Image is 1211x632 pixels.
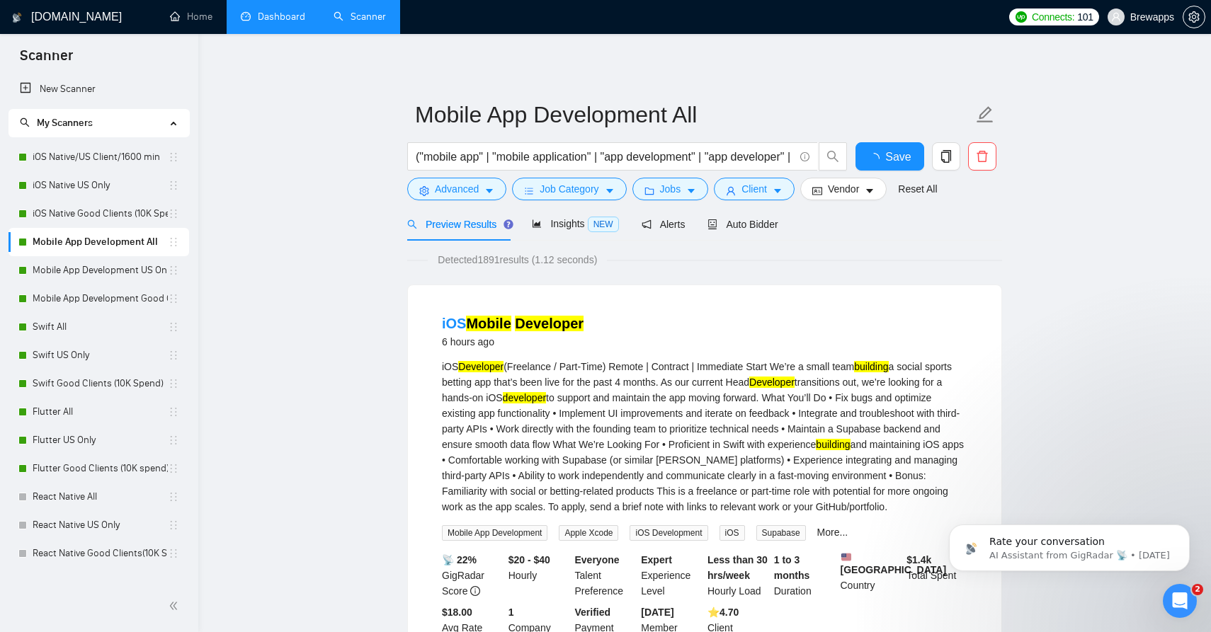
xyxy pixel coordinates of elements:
[33,483,168,511] a: React Native All
[508,554,550,565] b: $20 - $40
[868,153,885,164] span: loading
[885,148,911,166] span: Save
[168,151,179,163] span: holder
[726,185,736,196] span: user
[168,406,179,418] span: holder
[1163,584,1197,618] iframe: Intercom live chat
[20,117,93,129] span: My Scanners
[428,252,607,268] span: Detected 1891 results (1.12 seconds)
[8,45,84,75] span: Scanner
[407,219,417,229] span: search
[442,554,477,565] b: 📡 22%
[774,554,810,581] b: 1 to 3 months
[819,142,847,171] button: search
[932,142,960,171] button: copy
[644,185,654,196] span: folder
[8,539,189,568] li: React Native Good Clients(10K Spend)
[170,11,212,23] a: homeHome
[906,554,931,565] b: $ 1.4k
[466,316,511,331] mark: Mobile
[484,185,494,196] span: caret-down
[641,554,672,565] b: Expert
[749,377,795,388] mark: Developer
[1192,584,1203,595] span: 2
[37,117,93,129] span: My Scanners
[168,378,179,389] span: holder
[33,511,168,539] a: React Native US Only
[168,350,179,361] span: holder
[442,316,584,331] a: iOSMobile Developer
[407,219,509,230] span: Preview Results
[8,341,189,369] li: Swift US Only
[33,171,168,200] a: iOS Native US Only
[1183,6,1205,28] button: setting
[8,256,189,285] li: Mobile App Development US Only
[33,256,168,285] a: Mobile App Development US Only
[33,426,168,454] a: Flutter US Only
[707,219,778,230] span: Auto Bidder
[8,454,189,483] li: Flutter Good Clients (10K spend)
[8,228,189,256] li: Mobile App Development All
[865,185,875,196] span: caret-down
[588,217,619,232] span: NEW
[819,150,846,163] span: search
[904,552,970,599] div: Total Spent
[8,398,189,426] li: Flutter All
[33,369,168,398] a: Swift Good Clients (10K Spend)
[168,180,179,191] span: holder
[8,143,189,171] li: iOS Native/US Client/1600 min
[1183,11,1205,23] span: setting
[532,218,618,229] span: Insights
[642,219,686,230] span: Alerts
[854,361,888,372] mark: building
[540,181,598,197] span: Job Category
[841,552,851,562] img: 🇺🇸
[559,525,618,541] span: Apple Xcode
[168,435,179,446] span: holder
[168,208,179,219] span: holder
[168,463,179,474] span: holder
[458,361,504,372] mark: Developer
[8,369,189,398] li: Swift Good Clients (10K Spend)
[714,178,795,200] button: userClientcaret-down
[771,552,838,599] div: Duration
[241,11,305,23] a: dashboardDashboard
[575,607,611,618] b: Verified
[168,293,179,304] span: holder
[532,219,542,229] span: area-chart
[773,185,783,196] span: caret-down
[33,228,168,256] a: Mobile App Development All
[168,265,179,276] span: holder
[515,316,584,331] mark: Developer
[442,607,472,618] b: $18.00
[828,181,859,197] span: Vendor
[442,333,584,350] div: 6 hours ago
[8,483,189,511] li: React Native All
[817,527,848,538] a: More...
[816,439,850,450] mark: building
[169,599,183,613] span: double-left
[1077,9,1093,25] span: 101
[741,181,767,197] span: Client
[707,554,768,581] b: Less than 30 hrs/week
[416,148,794,166] input: Search Freelance Jobs...
[855,142,924,171] button: Save
[705,552,771,599] div: Hourly Load
[407,178,506,200] button: settingAdvancedcaret-down
[20,75,178,103] a: New Scanner
[33,341,168,369] a: Swift US Only
[8,171,189,200] li: iOS Native US Only
[812,185,822,196] span: idcard
[1032,9,1074,25] span: Connects:
[33,398,168,426] a: Flutter All
[503,392,547,403] mark: developer
[838,552,904,599] div: Country
[419,185,429,196] span: setting
[33,200,168,228] a: iOS Native Good Clients (10K Spend)
[8,313,189,341] li: Swift All
[439,552,506,599] div: GigRadar Score
[442,359,967,515] div: iOS (Freelance / Part-Time) Remote | Contract | Immediate Start We’re a small team a social sport...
